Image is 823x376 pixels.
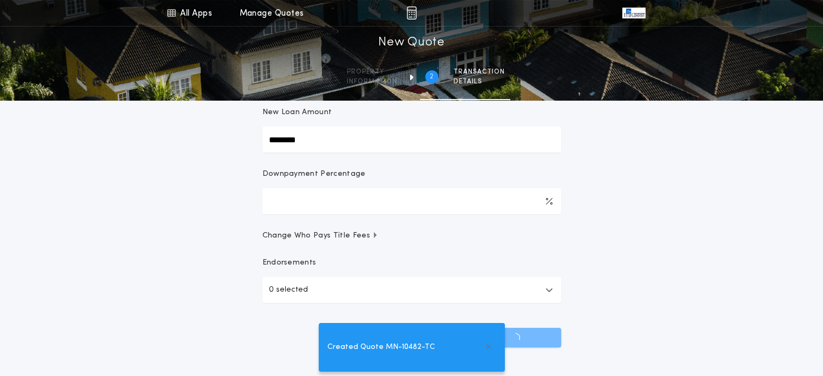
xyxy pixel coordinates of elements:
[327,341,435,353] span: Created Quote MN-10482-TC
[262,188,561,214] input: Downpayment Percentage
[262,258,561,268] p: Endorsements
[262,107,332,118] p: New Loan Amount
[262,169,366,180] p: Downpayment Percentage
[262,277,561,303] button: 0 selected
[347,68,397,76] span: Property
[262,230,379,241] span: Change Who Pays Title Fees
[453,68,505,76] span: Transaction
[453,77,505,86] span: details
[347,77,397,86] span: information
[262,230,561,241] button: Change Who Pays Title Fees
[406,6,417,19] img: img
[622,8,645,18] img: vs-icon
[378,34,444,51] h1: New Quote
[262,127,561,153] input: New Loan Amount
[269,283,308,296] p: 0 selected
[430,72,433,81] h2: 2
